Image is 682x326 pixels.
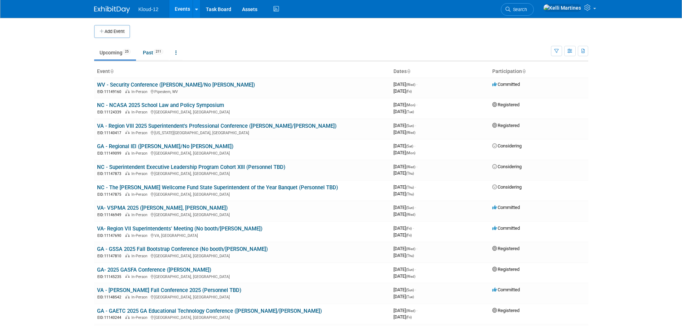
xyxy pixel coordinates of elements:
[393,246,417,251] span: [DATE]
[416,102,417,107] span: -
[391,65,489,78] th: Dates
[406,309,415,313] span: (Wed)
[94,65,391,78] th: Event
[131,233,150,238] span: In-Person
[406,103,415,107] span: (Mon)
[97,275,124,279] span: EID: 11145235
[125,89,130,93] img: In-Person Event
[393,143,415,149] span: [DATE]
[393,102,417,107] span: [DATE]
[131,274,150,279] span: In-Person
[131,171,150,176] span: In-Person
[125,171,130,175] img: In-Person Event
[97,143,233,150] a: GA - Regional IEI ([PERSON_NAME]/No [PERSON_NAME])
[492,225,520,231] span: Committed
[97,90,124,94] span: EID: 11149160
[522,68,526,74] a: Sort by Participation Type
[97,88,388,94] div: Pipestem, WV
[137,46,169,59] a: Past211
[393,123,416,128] span: [DATE]
[97,184,338,191] a: NC - The [PERSON_NAME] Wellcome Fund State Superintendent of the Year Banquet (Personnel TBD)
[492,308,519,313] span: Registered
[393,205,416,210] span: [DATE]
[406,171,414,175] span: (Thu)
[125,110,130,113] img: In-Person Event
[97,130,388,136] div: [US_STATE][GEOGRAPHIC_DATA], [GEOGRAPHIC_DATA]
[406,206,414,210] span: (Sun)
[492,287,520,292] span: Committed
[416,164,417,169] span: -
[97,314,388,320] div: [GEOGRAPHIC_DATA], [GEOGRAPHIC_DATA]
[97,205,228,211] a: VA- VSPMA 2025 ([PERSON_NAME], [PERSON_NAME])
[97,123,337,129] a: VA - Region VIII 2025 Superintendent's Professional Conference ([PERSON_NAME]/[PERSON_NAME])
[393,164,417,169] span: [DATE]
[125,274,130,278] img: In-Person Event
[393,287,416,292] span: [DATE]
[123,49,131,54] span: 25
[414,143,415,149] span: -
[97,211,388,218] div: [GEOGRAPHIC_DATA], [GEOGRAPHIC_DATA]
[97,287,241,293] a: VA - [PERSON_NAME] Fall Conference 2025 (Personnel TBD)
[393,225,414,231] span: [DATE]
[492,102,519,107] span: Registered
[154,49,163,54] span: 211
[393,232,412,238] span: [DATE]
[406,268,414,272] span: (Sun)
[97,109,388,115] div: [GEOGRAPHIC_DATA], [GEOGRAPHIC_DATA]
[406,83,415,87] span: (Wed)
[131,89,150,94] span: In-Person
[97,308,322,314] a: GA - GAETC 2025 GA Educational Technology Conference ([PERSON_NAME]/[PERSON_NAME])
[413,225,414,231] span: -
[415,205,416,210] span: -
[97,294,388,300] div: [GEOGRAPHIC_DATA], [GEOGRAPHIC_DATA]
[97,82,255,88] a: WV - Security Conference ([PERSON_NAME]/No [PERSON_NAME])
[97,150,388,156] div: [GEOGRAPHIC_DATA], [GEOGRAPHIC_DATA]
[97,273,388,279] div: [GEOGRAPHIC_DATA], [GEOGRAPHIC_DATA]
[416,308,417,313] span: -
[492,246,519,251] span: Registered
[406,274,415,278] span: (Wed)
[415,267,416,272] span: -
[406,288,414,292] span: (Sun)
[131,192,150,197] span: In-Person
[393,82,417,87] span: [DATE]
[131,213,150,217] span: In-Person
[125,151,130,155] img: In-Person Event
[543,4,581,12] img: Kelli Martines
[97,102,224,108] a: NC - NCASA 2025 School Law and Policy Symposium
[406,233,412,237] span: (Fri)
[393,211,415,217] span: [DATE]
[94,6,130,13] img: ExhibitDay
[393,191,414,196] span: [DATE]
[415,123,416,128] span: -
[416,82,417,87] span: -
[97,225,262,232] a: VA- Region VII Superintendents' Meeting (No booth/[PERSON_NAME])
[97,213,124,217] span: EID: 11146949
[139,6,159,12] span: Kloud-12
[406,89,412,93] span: (Fri)
[125,213,130,216] img: In-Person Event
[492,82,520,87] span: Committed
[492,267,519,272] span: Registered
[94,25,130,38] button: Add Event
[393,273,415,279] span: [DATE]
[97,295,124,299] span: EID: 11148542
[131,315,150,320] span: In-Person
[131,110,150,115] span: In-Person
[97,170,388,176] div: [GEOGRAPHIC_DATA], [GEOGRAPHIC_DATA]
[492,205,520,210] span: Committed
[97,267,211,273] a: GA- 2025 GASFA Conference ([PERSON_NAME])
[393,294,414,299] span: [DATE]
[125,254,130,257] img: In-Person Event
[406,227,412,230] span: (Fri)
[406,213,415,216] span: (Wed)
[406,254,414,258] span: (Thu)
[393,314,412,320] span: [DATE]
[97,172,124,176] span: EID: 11147873
[131,131,150,135] span: In-Person
[97,164,285,170] a: NC - Superintendent Executive Leadership Program Cohort XIII (Personnel TBD)
[131,295,150,300] span: In-Person
[393,150,415,155] span: [DATE]
[393,184,416,190] span: [DATE]
[393,267,416,272] span: [DATE]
